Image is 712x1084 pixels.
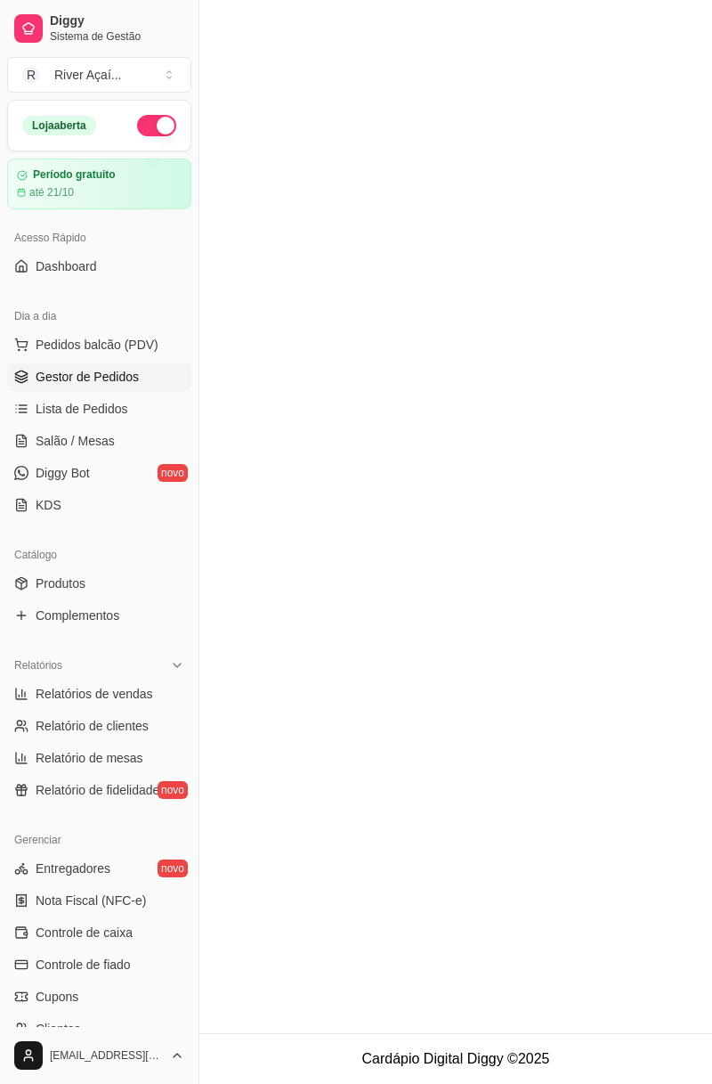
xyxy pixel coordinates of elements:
a: Relatório de clientes [7,712,191,740]
span: Sistema de Gestão [50,29,184,44]
a: Período gratuitoaté 21/10 [7,159,191,209]
span: Dashboard [36,257,97,275]
span: Gestor de Pedidos [36,368,139,386]
span: Controle de caixa [36,924,133,941]
a: Clientes [7,1015,191,1043]
a: Nota Fiscal (NFC-e) [7,886,191,915]
span: Relatórios de vendas [36,685,153,703]
span: R [22,66,40,84]
span: Controle de fiado [36,956,131,974]
span: Complementos [36,607,119,624]
footer: Cardápio Digital Diggy © 2025 [199,1033,712,1084]
a: Diggy Botnovo [7,459,191,487]
span: Pedidos balcão (PDV) [36,336,158,354]
span: Relatório de clientes [36,717,149,735]
a: Relatório de mesas [7,744,191,772]
span: Cupons [36,988,78,1006]
a: Dashboard [7,252,191,281]
span: Entregadores [36,860,110,877]
span: [EMAIL_ADDRESS][DOMAIN_NAME] [50,1048,163,1063]
span: KDS [36,496,61,514]
a: Complementos [7,601,191,630]
a: Cupons [7,982,191,1011]
div: Acesso Rápido [7,224,191,252]
span: Salão / Mesas [36,432,115,450]
a: KDS [7,491,191,519]
span: Relatório de mesas [36,749,143,767]
div: River Açaí ... [54,66,121,84]
a: Controle de caixa [7,918,191,947]
span: Diggy Bot [36,464,90,482]
span: Relatório de fidelidade [36,781,159,799]
span: Diggy [50,13,184,29]
span: Relatórios [14,658,62,672]
div: Catálogo [7,541,191,569]
a: DiggySistema de Gestão [7,7,191,50]
button: Pedidos balcão (PDV) [7,330,191,359]
span: Clientes [36,1020,81,1038]
div: Loja aberta [22,116,96,135]
article: até 21/10 [29,185,74,200]
a: Controle de fiado [7,950,191,979]
a: Gestor de Pedidos [7,363,191,391]
button: Select a team [7,57,191,93]
a: Produtos [7,569,191,598]
article: Período gratuito [33,168,116,182]
span: Lista de Pedidos [36,400,128,418]
button: [EMAIL_ADDRESS][DOMAIN_NAME] [7,1034,191,1077]
div: Dia a dia [7,302,191,330]
a: Entregadoresnovo [7,854,191,883]
a: Relatório de fidelidadenovo [7,776,191,804]
span: Nota Fiscal (NFC-e) [36,892,146,909]
button: Alterar Status [137,115,176,136]
div: Gerenciar [7,826,191,854]
span: Produtos [36,575,85,592]
a: Salão / Mesas [7,427,191,455]
a: Relatórios de vendas [7,680,191,708]
a: Lista de Pedidos [7,395,191,423]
